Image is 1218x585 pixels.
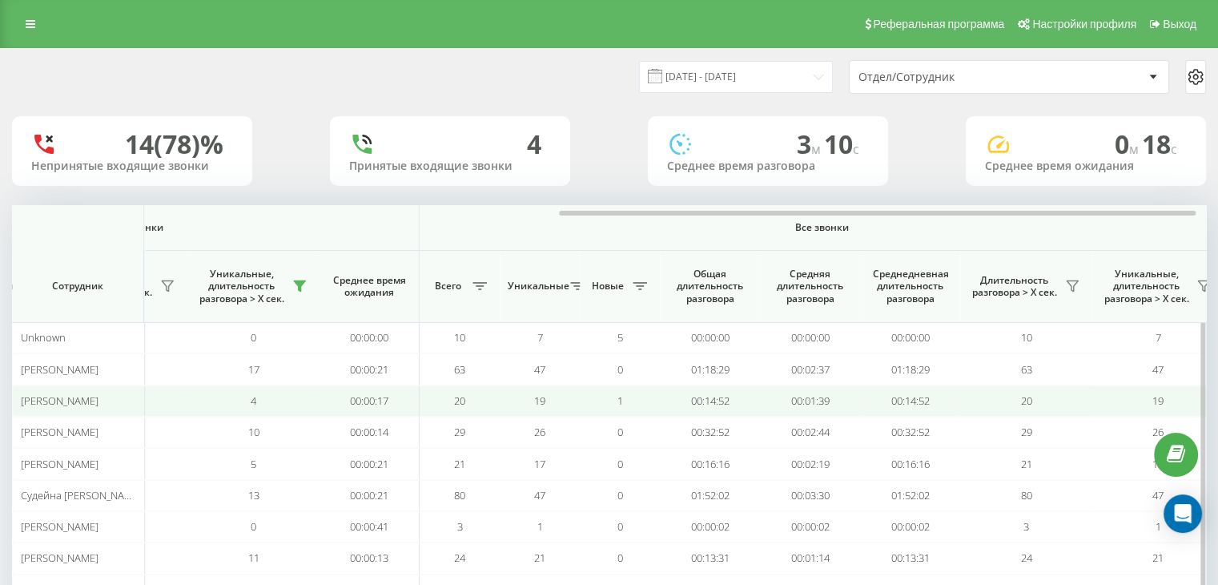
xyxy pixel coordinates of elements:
[527,129,541,159] div: 4
[125,129,223,159] div: 14 (78)%
[660,448,760,479] td: 00:16:16
[1171,140,1177,158] span: c
[1021,488,1032,502] span: 80
[860,511,960,543] td: 00:00:02
[660,417,760,448] td: 00:32:52
[660,322,760,353] td: 00:00:00
[454,457,465,471] span: 21
[537,330,543,345] span: 7
[1100,268,1192,305] span: Уникальные, длительность разговора > Х сек.
[320,543,420,574] td: 00:00:13
[21,488,142,502] span: Судейна [PERSON_NAME]
[1021,457,1032,471] span: 21
[617,551,623,565] span: 0
[248,425,259,439] span: 10
[672,268,748,305] span: Общая длительность разговора
[248,488,259,502] span: 13
[1152,551,1164,565] span: 21
[1152,457,1164,471] span: 17
[968,274,1060,299] span: Длительность разговора > Х сек.
[1021,362,1032,377] span: 63
[760,385,860,417] td: 00:01:39
[617,425,623,439] span: 0
[248,551,259,565] span: 11
[251,457,256,471] span: 5
[1021,330,1032,345] span: 10
[534,488,545,502] span: 47
[985,159,1187,173] div: Среднее время ожидания
[588,280,628,292] span: Новые
[760,511,860,543] td: 00:00:02
[760,543,860,574] td: 00:01:14
[660,511,760,543] td: 00:00:02
[860,322,960,353] td: 00:00:00
[617,330,623,345] span: 5
[320,448,420,479] td: 00:00:21
[21,551,98,565] span: [PERSON_NAME]
[760,448,860,479] td: 00:02:19
[617,393,623,408] span: 1
[454,425,465,439] span: 29
[320,385,420,417] td: 00:00:17
[617,457,623,471] span: 0
[320,322,420,353] td: 00:00:00
[872,268,948,305] span: Среднедневная длительность разговора
[21,362,98,377] span: [PERSON_NAME]
[457,519,463,534] span: 3
[760,480,860,511] td: 00:03:30
[332,274,407,299] span: Среднее время ожидания
[860,543,960,574] td: 00:13:31
[873,18,1004,30] span: Реферальная программа
[534,551,545,565] span: 21
[760,353,860,385] td: 00:02:37
[320,353,420,385] td: 00:00:21
[251,330,256,345] span: 0
[534,425,545,439] span: 26
[1021,425,1032,439] span: 29
[1163,18,1196,30] span: Выход
[1156,519,1161,534] span: 1
[660,385,760,417] td: 00:14:52
[1129,140,1142,158] span: м
[349,159,551,173] div: Принятые входящие звонки
[21,425,98,439] span: [PERSON_NAME]
[251,519,256,534] span: 0
[248,362,259,377] span: 17
[617,362,623,377] span: 0
[21,330,66,345] span: Unknown
[760,322,860,353] td: 00:00:00
[1156,330,1161,345] span: 7
[860,353,960,385] td: 01:18:29
[860,385,960,417] td: 00:14:52
[251,393,256,408] span: 4
[660,353,760,385] td: 01:18:29
[1115,127,1142,161] span: 0
[320,511,420,543] td: 00:00:41
[660,480,760,511] td: 01:52:02
[824,127,859,161] span: 10
[860,448,960,479] td: 00:16:16
[508,280,565,292] span: Уникальные
[21,519,98,534] span: [PERSON_NAME]
[534,457,545,471] span: 17
[537,519,543,534] span: 1
[1032,18,1136,30] span: Настройки профиля
[1021,551,1032,565] span: 24
[1023,519,1029,534] span: 3
[454,393,465,408] span: 20
[320,480,420,511] td: 00:00:21
[860,480,960,511] td: 01:52:02
[617,519,623,534] span: 0
[428,280,468,292] span: Всего
[195,268,287,305] span: Уникальные, длительность разговора > Х сек.
[534,393,545,408] span: 19
[320,417,420,448] td: 00:00:14
[858,71,1050,84] div: Отдел/Сотрудник
[1152,488,1164,502] span: 47
[21,393,98,408] span: [PERSON_NAME]
[31,159,233,173] div: Непринятые входящие звонки
[1021,393,1032,408] span: 20
[617,488,623,502] span: 0
[860,417,960,448] td: 00:32:52
[454,330,465,345] span: 10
